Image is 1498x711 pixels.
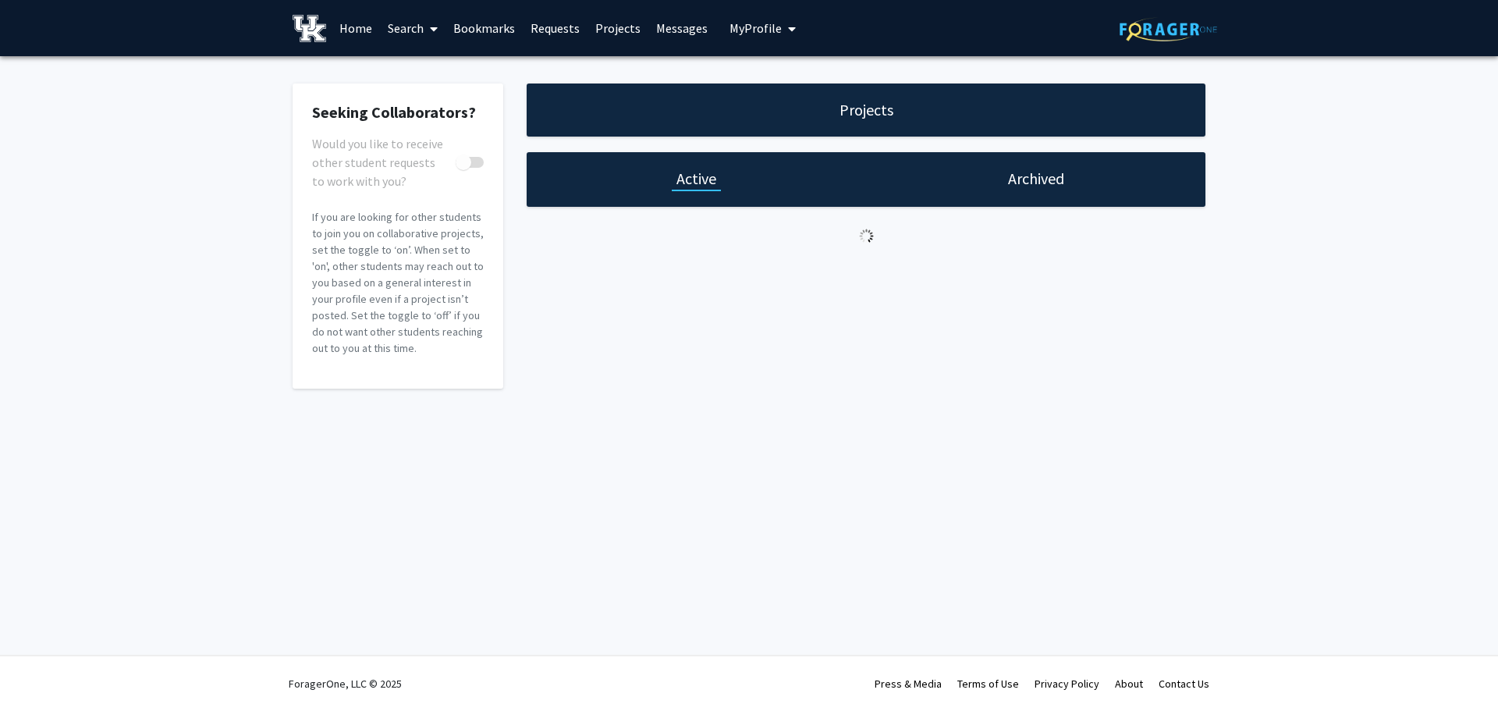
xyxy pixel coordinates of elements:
a: Requests [523,1,587,55]
a: Messages [648,1,715,55]
span: My Profile [729,20,782,36]
a: About [1115,677,1143,691]
a: Search [380,1,445,55]
img: Loading [853,222,880,250]
a: Terms of Use [957,677,1019,691]
p: If you are looking for other students to join you on collaborative projects, set the toggle to ‘o... [312,209,484,357]
a: Home [332,1,380,55]
a: Press & Media [875,677,942,691]
span: Would you like to receive other student requests to work with you? [312,134,449,190]
a: Privacy Policy [1035,677,1099,691]
iframe: Chat [12,641,66,699]
h1: Archived [1008,168,1064,190]
h1: Active [676,168,716,190]
a: Projects [587,1,648,55]
div: ForagerOne, LLC © 2025 [289,656,402,711]
h2: Seeking Collaborators? [312,103,484,122]
img: University of Kentucky Logo [293,15,326,42]
a: Contact Us [1159,677,1209,691]
img: ForagerOne Logo [1120,17,1217,41]
a: Bookmarks [445,1,523,55]
h1: Projects [840,99,893,121]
